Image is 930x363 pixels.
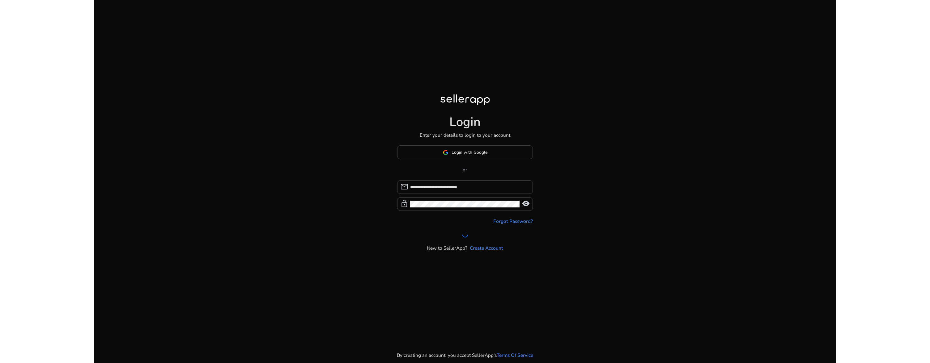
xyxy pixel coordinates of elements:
span: mail [400,183,408,191]
span: Login with Google [452,149,487,156]
span: visibility [522,200,530,208]
p: New to SellerApp? [427,244,467,252]
a: Terms Of Service [497,352,533,359]
a: Forgot Password? [493,218,533,225]
p: or [397,166,533,173]
button: Login with Google [397,145,533,159]
a: Create Account [470,244,503,252]
span: lock [400,200,408,208]
p: Enter your details to login to your account [420,131,510,139]
img: google-logo.svg [443,150,448,155]
h1: Login [449,115,481,130]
